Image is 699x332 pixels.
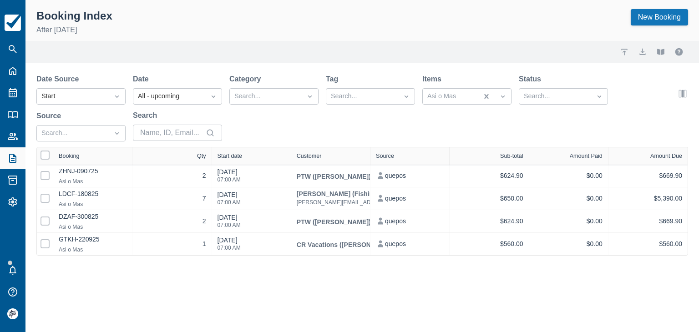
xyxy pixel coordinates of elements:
[138,216,206,227] div: 2
[500,153,523,159] div: Sub-total
[297,153,322,159] div: Customer
[376,193,444,204] div: quepos
[218,213,241,233] div: [DATE]
[218,153,243,159] div: Start date
[59,167,98,175] a: ZHNJ-090725
[7,308,18,319] img: avatar
[326,74,342,85] label: Tag
[614,238,682,250] div: $560.00
[59,213,98,220] a: DZAF-300825
[36,9,112,23] div: Booking Index
[59,236,100,243] a: GTKH-220925
[297,191,481,197] a: [PERSON_NAME] (Fishing Package)
[535,238,603,250] div: $0.00
[218,245,241,251] div: 07:00 AM
[218,236,241,256] div: [DATE]
[376,170,444,181] div: quepos
[619,46,630,57] a: import
[140,125,204,141] input: Name, ID, Email...
[535,170,603,181] div: $0.00
[138,193,206,204] div: 7
[614,216,682,227] div: $669.90
[218,190,241,211] div: [DATE]
[36,74,82,85] label: Date Source
[133,74,152,85] label: Date
[218,200,241,205] div: 07:00 AM
[133,110,161,121] label: Search
[455,193,523,204] div: $650.00
[455,216,523,227] div: $624.90
[376,216,444,227] div: quepos
[376,153,394,159] div: Source
[631,9,688,25] a: New Booking
[138,91,201,101] div: All - upcoming
[138,238,206,250] div: 1
[218,177,241,182] div: 07:00 AM
[595,92,604,101] span: Dropdown icon
[112,129,122,138] span: Dropdown icon
[218,167,241,188] div: [DATE]
[498,92,507,101] span: Dropdown icon
[197,153,206,159] div: Qty
[402,92,411,101] span: Dropdown icon
[297,173,371,180] a: PTW ([PERSON_NAME])
[59,221,98,232] div: Asi o Mas
[455,238,523,250] div: $560.00
[637,46,648,57] button: export
[422,74,445,85] label: Items
[138,170,206,181] div: 2
[376,238,444,250] div: quepos
[229,74,264,85] label: Category
[614,170,682,181] div: $669.90
[41,91,104,101] div: Start
[535,193,603,204] div: $0.00
[455,170,523,181] div: $624.90
[36,25,112,35] p: After [DATE]
[59,153,80,159] div: Booking
[535,216,603,227] div: $0.00
[297,219,371,225] a: PTW ([PERSON_NAME])
[209,92,218,101] span: Dropdown icon
[305,92,314,101] span: Dropdown icon
[650,153,682,159] div: Amount Due
[59,176,98,187] div: Asi o Mas
[297,241,398,248] a: CR Vacations ([PERSON_NAME])
[614,193,682,204] div: $5,390.00
[59,199,98,210] div: Asi o Mas
[112,92,122,101] span: Dropdown icon
[36,111,65,121] label: Source
[570,153,603,159] div: Amount Paid
[59,190,98,197] a: LDCF-180825
[297,197,481,208] div: [PERSON_NAME][EMAIL_ADDRESS][PERSON_NAME][DOMAIN_NAME]
[519,74,545,85] label: Status
[218,222,241,228] div: 07:00 AM
[59,244,100,255] div: Asi o Mas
